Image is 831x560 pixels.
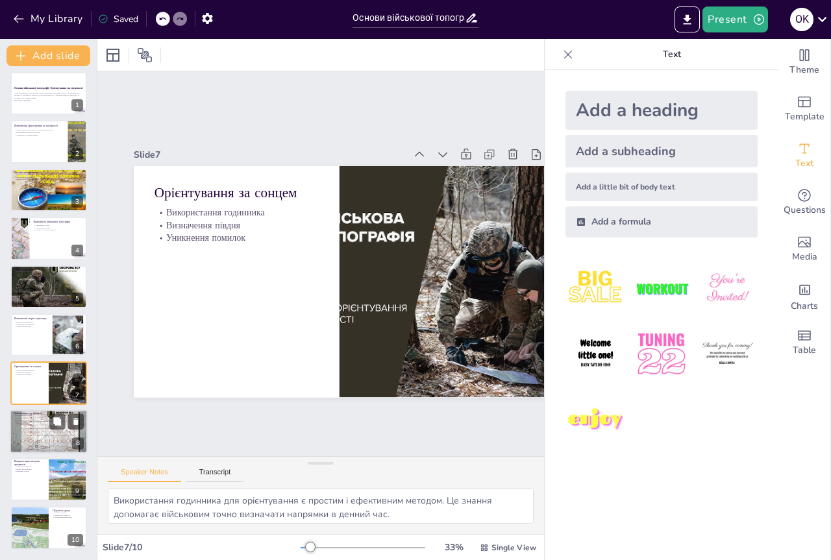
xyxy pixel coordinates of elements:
[33,226,83,229] p: Розуміння рельєфу
[53,508,83,512] p: Підсумок уроку
[14,465,45,468] p: Використання дерев
[71,245,83,256] div: 4
[10,506,87,549] div: 10
[578,39,765,70] p: Text
[14,273,83,275] p: Вплив на бойову обстановку
[10,72,87,115] div: 1
[49,413,65,429] button: Duplicate Slide
[778,86,830,132] div: Add ready made slides
[675,6,700,32] button: Export to PowerPoint
[565,258,626,319] img: 1.jpeg
[186,468,244,482] button: Transcript
[10,361,87,404] div: 7
[14,326,49,328] p: Уникнення помилок
[71,341,83,352] div: 6
[53,513,83,516] p: Важливість точності
[14,365,45,369] p: Орієнтування за сонцем
[565,135,758,167] div: Add a subheading
[33,220,83,224] p: Важливість військової топографії
[778,273,830,319] div: Add charts and graphs
[108,468,181,482] button: Speaker Notes
[14,178,83,181] p: Використання місцевих предметів
[14,317,49,321] p: Визначення сторін горизонту
[14,173,83,176] p: Використання компаса
[68,534,83,546] div: 10
[71,196,83,208] div: 3
[697,324,758,384] img: 6.jpeg
[14,92,83,99] p: У цій презентації ми розглянемо основи військової топографії, методи орієнтування на місцевості, ...
[793,343,816,358] span: Table
[10,313,87,356] div: 6
[785,110,825,124] span: Template
[14,323,49,326] p: Орієнтири на місцевості
[71,389,83,401] div: 7
[14,171,83,175] p: Методи орієнтування
[778,39,830,86] div: Change the overall theme
[72,437,84,449] div: 8
[565,324,626,384] img: 4.jpeg
[778,132,830,179] div: Add text boxes
[702,6,767,32] button: Present
[14,411,84,415] p: Орієнтування за місяцем
[14,274,83,277] p: Адаптація до рельєфу
[10,265,87,308] div: 5
[103,45,123,66] div: Layout
[789,63,819,77] span: Theme
[71,99,83,111] div: 1
[71,485,83,497] div: 9
[10,409,88,454] div: 8
[108,488,534,524] textarea: Використання годинника для орієнтування є простим і ефективним методом. Це знання допомагає війсь...
[71,293,83,304] div: 5
[10,217,87,260] div: 4
[565,91,758,130] div: Add a heading
[631,324,691,384] img: 5.jpeg
[14,419,84,422] p: Уникнення помилок
[14,369,45,372] p: Використання годинника
[14,86,83,90] strong: Основи військової топографії: Орієнтування на місцевості
[10,458,87,501] div: 9
[71,148,83,160] div: 2
[778,319,830,366] div: Add a table
[10,120,87,163] div: 2
[778,179,830,226] div: Get real-time input from your audience
[10,169,87,212] div: 3
[10,8,88,29] button: My Library
[778,226,830,273] div: Add images, graphics, shapes or video
[14,470,45,473] p: Природні об'єкти
[790,8,813,31] div: O K
[137,47,153,63] span: Position
[14,267,83,271] p: Основні елементи місцевості
[33,229,83,232] p: Розвиток спостережливості
[14,270,83,273] p: Елементи місцевості
[14,415,84,417] p: Використання місяця
[157,214,322,244] p: Уникнення помилок
[14,128,64,131] p: Орієнтування на місцевості є важливим процесом
[491,542,536,553] span: Single View
[14,321,49,323] p: Використання компаса
[14,468,45,470] p: Будівлі як орієнтири
[162,166,327,202] p: Орієнтування за сонцем
[103,541,301,554] div: Slide 7 / 10
[565,173,758,201] div: Add a little bit of body text
[795,156,813,171] span: Text
[14,371,45,374] p: Визначення півдня
[631,258,691,319] img: 2.jpeg
[53,511,83,514] p: Вивчені основи
[53,516,83,518] p: Виховання патріотизму
[790,6,813,32] button: O K
[68,413,84,429] button: Delete Slide
[784,203,826,217] span: Questions
[353,8,464,27] input: Insert title
[14,176,83,178] p: Орієнтування за сонцем
[791,299,818,313] span: Charts
[158,202,323,232] p: Визначення півдня
[697,258,758,319] img: 3.jpeg
[565,206,758,237] div: Add a formula
[14,133,64,136] p: Адаптація до умов місцевості
[145,130,416,171] div: Slide 7
[14,131,64,134] p: Визначення положення об'єктів
[98,13,138,25] div: Saved
[792,250,817,264] span: Media
[438,541,469,554] div: 33 %
[565,390,626,450] img: 7.jpeg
